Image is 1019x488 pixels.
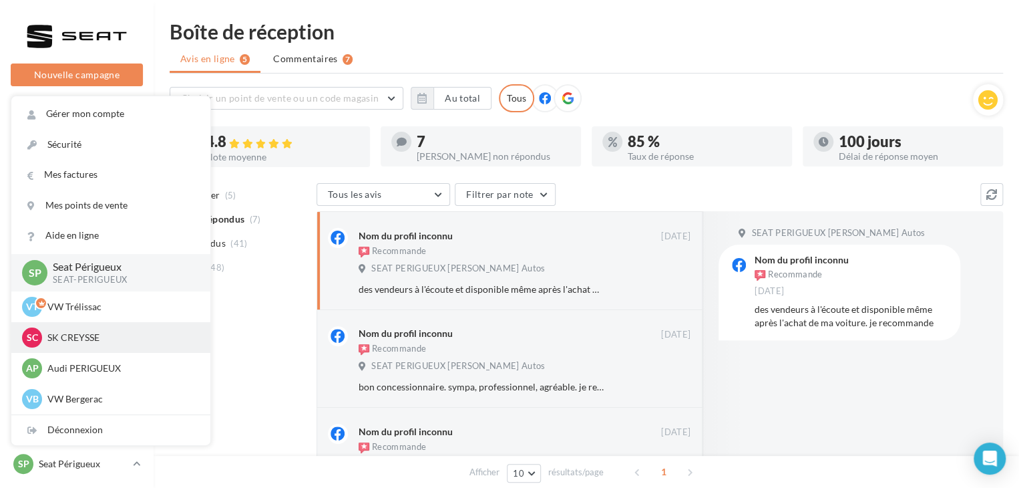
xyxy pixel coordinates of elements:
a: Sécurité [11,130,210,160]
span: Choisir un point de vente ou un code magasin [181,92,379,104]
span: SEAT PERIGUEUX [PERSON_NAME] Autos [751,227,925,239]
p: Seat Périgueux [39,457,128,471]
div: des vendeurs à l'écoute et disponible même après l'achat de ma voiture. je recommande [755,303,950,330]
p: SK CREYSSE [47,331,194,344]
div: Nom du profil inconnu [359,229,453,243]
div: 100 jours [839,134,992,149]
a: Gérer mon compte [11,99,210,129]
button: Au total [433,87,491,110]
div: [PERSON_NAME] non répondus [417,152,570,161]
a: SP Seat Périgueux [11,451,143,477]
a: Aide en ligne [11,221,210,251]
div: Recommande [359,343,426,356]
span: [DATE] [755,285,784,297]
button: Tous les avis [317,183,450,206]
span: SP [18,457,29,471]
img: recommended.png [359,443,369,453]
button: Au total [411,87,491,110]
div: Nom du profil inconnu [359,425,453,439]
a: Mes points de vente [11,191,210,221]
div: Déconnexion [11,415,210,445]
img: recommended.png [359,247,369,257]
div: Boîte de réception [170,21,1003,41]
p: Audi PERIGUEUX [47,362,194,375]
div: des vendeurs à l'écoute et disponible même après l'achat de ma voiture. je recommande [359,283,604,296]
p: SEAT-PERIGUEUX [53,274,189,286]
a: Calendrier [8,367,146,395]
span: résultats/page [548,466,604,479]
div: Taux de réponse [628,152,781,161]
a: Campagnes [8,267,146,295]
span: VB [26,392,39,406]
span: [DATE] [661,329,690,341]
p: VW Trélissac [47,300,194,314]
div: bon concessionnaire. sympa, professionnel, agréable. je recommande [359,380,604,394]
span: 1 [653,461,674,483]
span: SC [27,331,38,344]
button: Filtrer par note [455,183,556,206]
div: Open Intercom Messenger [974,443,1006,475]
div: 4.8 [206,134,359,150]
div: Note moyenne [206,152,359,162]
span: 10 [513,468,524,479]
span: (5) [225,190,236,201]
div: Recommande [755,267,822,282]
a: Médiathèque [8,334,146,362]
button: Choisir un point de vente ou un code magasin [170,87,403,110]
span: Commentaires [273,52,337,66]
span: [DATE] [661,231,690,243]
span: SP [29,265,41,280]
div: 85 % [628,134,781,149]
a: Boîte de réception12 [8,166,146,195]
span: [DATE] [661,426,690,439]
p: VW Bergerac [47,392,194,406]
span: Afficher [469,466,499,479]
div: Nom du profil inconnu [359,327,453,340]
div: Recommande [359,245,426,259]
button: Notifications 3 [8,100,140,128]
span: SEAT PERIGUEUX [PERSON_NAME] Autos [371,263,545,275]
a: SMS unitaire [8,235,146,263]
div: Délai de réponse moyen [839,152,992,161]
button: 10 [507,464,541,483]
span: Tous les avis [328,189,382,200]
span: Campagnes DataOnDemand [33,451,138,479]
img: recommended.png [755,270,765,281]
p: Seat Périgueux [53,259,189,275]
a: Contacts [8,301,146,329]
a: Opérations [8,134,146,162]
a: Mes factures [11,160,210,190]
button: Nouvelle campagne [11,64,143,86]
div: Recommande [359,441,426,455]
div: Nom du profil inconnu [755,255,849,265]
span: (41) [230,238,247,249]
span: SEAT PERIGUEUX [PERSON_NAME] Autos [371,360,545,372]
span: AP [26,362,39,375]
div: 7 [417,134,570,149]
span: (48) [208,262,224,273]
span: VT [26,300,38,314]
div: Tous [499,84,534,112]
a: Visibilité en ligne [8,201,146,229]
a: PLV et print personnalisable [8,400,146,440]
img: recommended.png [359,344,369,355]
div: 7 [343,54,353,65]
